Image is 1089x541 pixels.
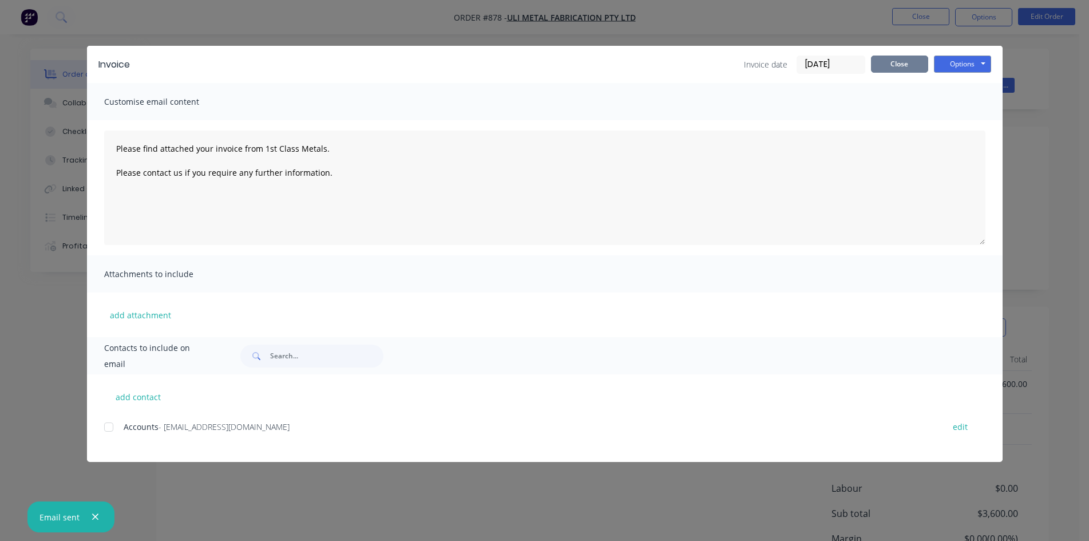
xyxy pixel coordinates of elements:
[270,345,383,368] input: Search...
[744,58,787,70] span: Invoice date
[98,58,130,72] div: Invoice
[104,266,230,282] span: Attachments to include
[159,421,290,432] span: - [EMAIL_ADDRESS][DOMAIN_NAME]
[39,511,80,523] div: Email sent
[946,419,975,435] button: edit
[871,56,928,73] button: Close
[104,94,230,110] span: Customise email content
[104,306,177,323] button: add attachment
[934,56,991,73] button: Options
[104,131,985,245] textarea: Please find attached your invoice from 1st Class Metals. Please contact us if you require any fur...
[104,340,212,372] span: Contacts to include on email
[104,388,173,405] button: add contact
[124,421,159,432] span: Accounts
